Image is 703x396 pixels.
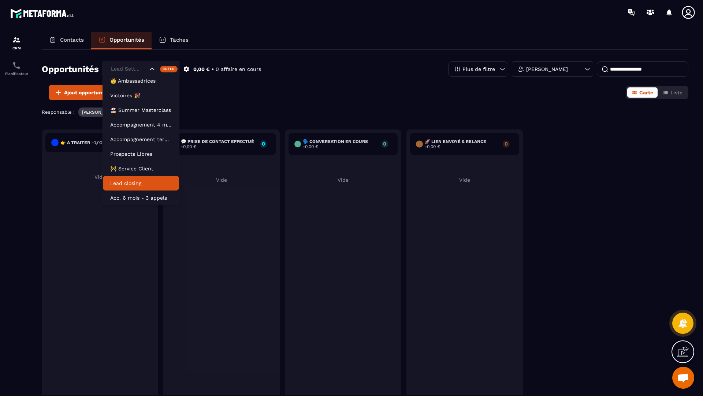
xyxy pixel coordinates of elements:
[2,46,31,50] p: CRM
[181,139,257,149] h6: 💬 Prise de contact effectué -
[60,37,84,43] p: Contacts
[382,141,388,146] p: 0
[672,367,694,389] div: Ouvrir le chat
[110,180,172,187] p: Lead closing
[42,32,91,49] a: Contacts
[289,177,398,183] p: Vide
[427,144,440,149] span: 0,00 €
[110,136,172,143] p: Accompagnement terminé
[2,72,31,76] p: Planificateur
[305,144,318,149] span: 0,00 €
[110,121,172,128] p: Accompagnement 4 mois
[152,32,196,49] a: Tâches
[64,89,109,96] span: Ajout opportunité
[42,109,75,115] p: Responsable :
[2,56,31,81] a: schedulerschedulerPlanificateur
[160,66,178,72] div: Créer
[110,92,172,99] p: Victoires 🎉
[110,150,172,158] p: Prospects Libres
[110,77,172,84] p: 👑 Ambassadrices
[462,67,495,72] p: Plus de filtre
[109,65,148,73] input: Search for option
[193,66,210,73] p: 0,00 €
[109,37,144,43] p: Opportunités
[212,66,214,73] p: •
[91,32,152,49] a: Opportunités
[216,66,261,73] p: 0 affaire en cours
[42,62,99,76] h2: Opportunités
[260,141,267,146] p: 0
[12,35,21,44] img: formation
[82,110,118,115] p: [PERSON_NAME]
[183,144,196,149] span: 0,00 €
[60,140,107,145] h6: 👉 A traiter -
[658,87,687,98] button: Liste
[503,141,510,146] p: 0
[526,67,568,72] p: [PERSON_NAME]
[110,165,172,172] p: 🚧 Service Client
[110,194,172,201] p: Acc. 6 mois - 3 appels
[425,139,499,149] h6: 🚀 Lien envoyé & Relance -
[49,85,114,100] button: Ajout opportunité
[10,7,76,20] img: logo
[639,90,653,95] span: Carte
[93,140,107,145] span: 0,00 €
[670,90,682,95] span: Liste
[627,87,658,98] button: Carte
[303,139,377,149] h6: 🗣️ Conversation en cours -
[110,106,172,114] p: 🏖️ Summer Masterclass
[103,61,179,78] div: Search for option
[167,177,276,183] p: Vide
[2,30,31,56] a: formationformationCRM
[12,61,21,70] img: scheduler
[410,177,519,183] p: Vide
[170,37,189,43] p: Tâches
[45,174,155,180] p: Vide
